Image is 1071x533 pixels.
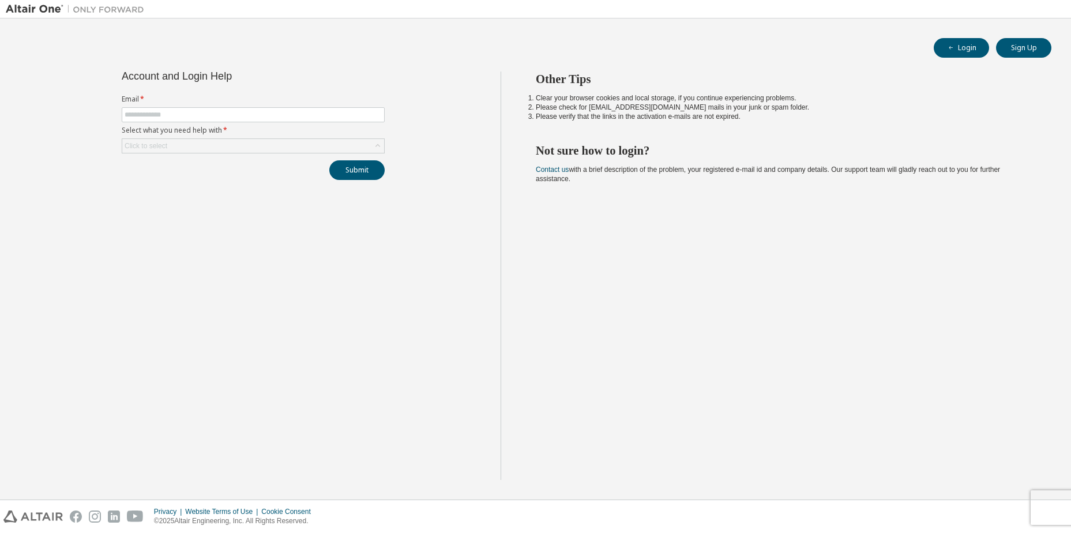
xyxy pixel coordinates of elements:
div: Privacy [154,507,185,516]
li: Please check for [EMAIL_ADDRESS][DOMAIN_NAME] mails in your junk or spam folder. [536,103,1031,112]
li: Please verify that the links in the activation e-mails are not expired. [536,112,1031,121]
p: © 2025 Altair Engineering, Inc. All Rights Reserved. [154,516,318,526]
h2: Not sure how to login? [536,143,1031,158]
label: Select what you need help with [122,126,385,135]
img: altair_logo.svg [3,511,63,523]
span: with a brief description of the problem, your registered e-mail id and company details. Our suppo... [536,166,1000,183]
button: Login [934,38,989,58]
div: Click to select [122,139,384,153]
h2: Other Tips [536,72,1031,87]
div: Website Terms of Use [185,507,261,516]
img: linkedin.svg [108,511,120,523]
a: Contact us [536,166,569,174]
button: Submit [329,160,385,180]
div: Cookie Consent [261,507,317,516]
label: Email [122,95,385,104]
img: Altair One [6,3,150,15]
li: Clear your browser cookies and local storage, if you continue experiencing problems. [536,93,1031,103]
div: Click to select [125,141,167,151]
img: facebook.svg [70,511,82,523]
div: Account and Login Help [122,72,332,81]
button: Sign Up [996,38,1051,58]
img: instagram.svg [89,511,101,523]
img: youtube.svg [127,511,144,523]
